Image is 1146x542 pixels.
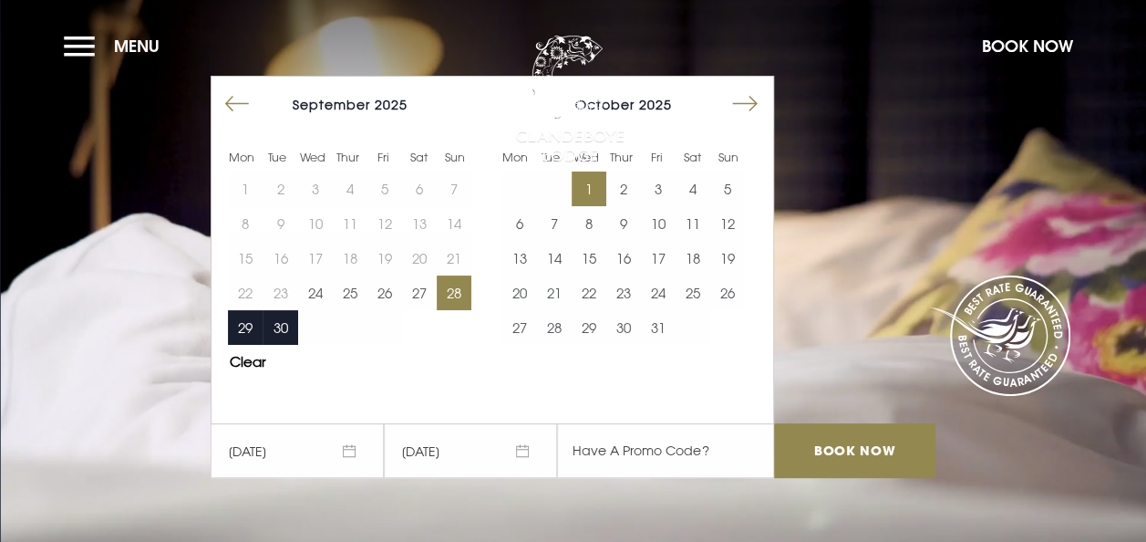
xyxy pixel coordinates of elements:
[710,206,745,241] td: Choose Sunday, October 12, 2025 as your end date.
[293,97,370,112] span: September
[572,172,606,206] button: 1
[367,276,402,310] td: Choose Friday, September 26, 2025 as your end date.
[641,310,676,345] td: Choose Friday, October 31, 2025 as your end date.
[676,241,710,276] td: Choose Saturday, October 18, 2025 as your end date.
[641,172,676,206] td: Choose Friday, October 3, 2025 as your end date.
[220,87,254,121] button: Move backward to switch to the previous month.
[572,206,606,241] button: 8
[572,310,606,345] button: 29
[367,276,402,310] button: 26
[606,206,641,241] button: 9
[298,276,333,310] button: 24
[710,276,745,310] td: Choose Sunday, October 26, 2025 as your end date.
[501,310,536,345] td: Choose Monday, October 27, 2025 as your end date.
[606,172,641,206] button: 2
[572,206,606,241] td: Choose Wednesday, October 8, 2025 as your end date.
[501,206,536,241] button: 6
[641,241,676,276] button: 17
[536,310,571,345] td: Choose Tuesday, October 28, 2025 as your end date.
[728,87,762,121] button: Move forward to switch to the next month.
[402,276,437,310] td: Choose Saturday, September 27, 2025 as your end date.
[641,276,676,310] td: Choose Friday, October 24, 2025 as your end date.
[774,423,934,478] input: Book Now
[710,172,745,206] button: 5
[437,276,471,310] td: Selected. Sunday, September 28, 2025
[641,241,676,276] td: Choose Friday, October 17, 2025 as your end date.
[536,276,571,310] button: 21
[572,172,606,206] td: Choose Wednesday, October 1, 2025 as your end date.
[710,241,745,276] button: 19
[606,206,641,241] td: Choose Thursday, October 9, 2025 as your end date.
[402,276,437,310] button: 27
[572,241,606,276] button: 15
[536,206,571,241] td: Choose Tuesday, October 7, 2025 as your end date.
[676,206,710,241] button: 11
[676,276,710,310] td: Choose Saturday, October 25, 2025 as your end date.
[228,310,263,345] td: Choose Monday, September 29, 2025 as your end date.
[676,276,710,310] button: 25
[536,276,571,310] td: Choose Tuesday, October 21, 2025 as your end date.
[572,241,606,276] td: Choose Wednesday, October 15, 2025 as your end date.
[298,276,333,310] td: Choose Wednesday, September 24, 2025 as your end date.
[64,26,169,66] button: Menu
[333,276,367,310] button: 25
[710,206,745,241] button: 12
[557,423,774,478] input: Have A Promo Code?
[114,36,160,57] span: Menu
[536,310,571,345] button: 28
[606,172,641,206] td: Choose Thursday, October 2, 2025 as your end date.
[536,206,571,241] button: 7
[501,276,536,310] td: Choose Monday, October 20, 2025 as your end date.
[973,26,1082,66] button: Book Now
[676,241,710,276] button: 18
[501,206,536,241] td: Choose Monday, October 6, 2025 as your end date.
[606,241,641,276] button: 16
[572,310,606,345] td: Choose Wednesday, October 29, 2025 as your end date.
[501,310,536,345] button: 27
[572,276,606,310] button: 22
[228,310,263,345] button: 29
[375,97,408,112] span: 2025
[641,310,676,345] button: 31
[536,241,571,276] td: Choose Tuesday, October 14, 2025 as your end date.
[641,276,676,310] button: 24
[263,310,297,345] button: 30
[536,241,571,276] button: 14
[501,241,536,276] button: 13
[437,276,471,310] button: 28
[572,276,606,310] td: Choose Wednesday, October 22, 2025 as your end date.
[333,276,367,310] td: Choose Thursday, September 25, 2025 as your end date.
[606,241,641,276] td: Choose Thursday, October 16, 2025 as your end date.
[676,172,710,206] button: 4
[211,423,384,478] span: [DATE]
[384,423,557,478] span: [DATE]
[501,241,536,276] td: Choose Monday, October 13, 2025 as your end date.
[606,310,641,345] button: 30
[263,310,297,345] td: Choose Tuesday, September 30, 2025 as your end date.
[641,206,676,241] button: 10
[676,206,710,241] td: Choose Saturday, October 11, 2025 as your end date.
[606,310,641,345] td: Choose Thursday, October 30, 2025 as your end date.
[710,172,745,206] td: Choose Sunday, October 5, 2025 as your end date.
[230,355,266,369] button: Clear
[501,276,536,310] button: 20
[641,172,676,206] button: 3
[606,276,641,310] td: Choose Thursday, October 23, 2025 as your end date.
[606,276,641,310] button: 23
[676,172,710,206] td: Choose Saturday, October 4, 2025 as your end date.
[710,241,745,276] td: Choose Sunday, October 19, 2025 as your end date.
[710,276,745,310] button: 26
[639,97,672,112] span: 2025
[515,36,625,163] img: Clandeboye Lodge
[641,206,676,241] td: Choose Friday, October 10, 2025 as your end date.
